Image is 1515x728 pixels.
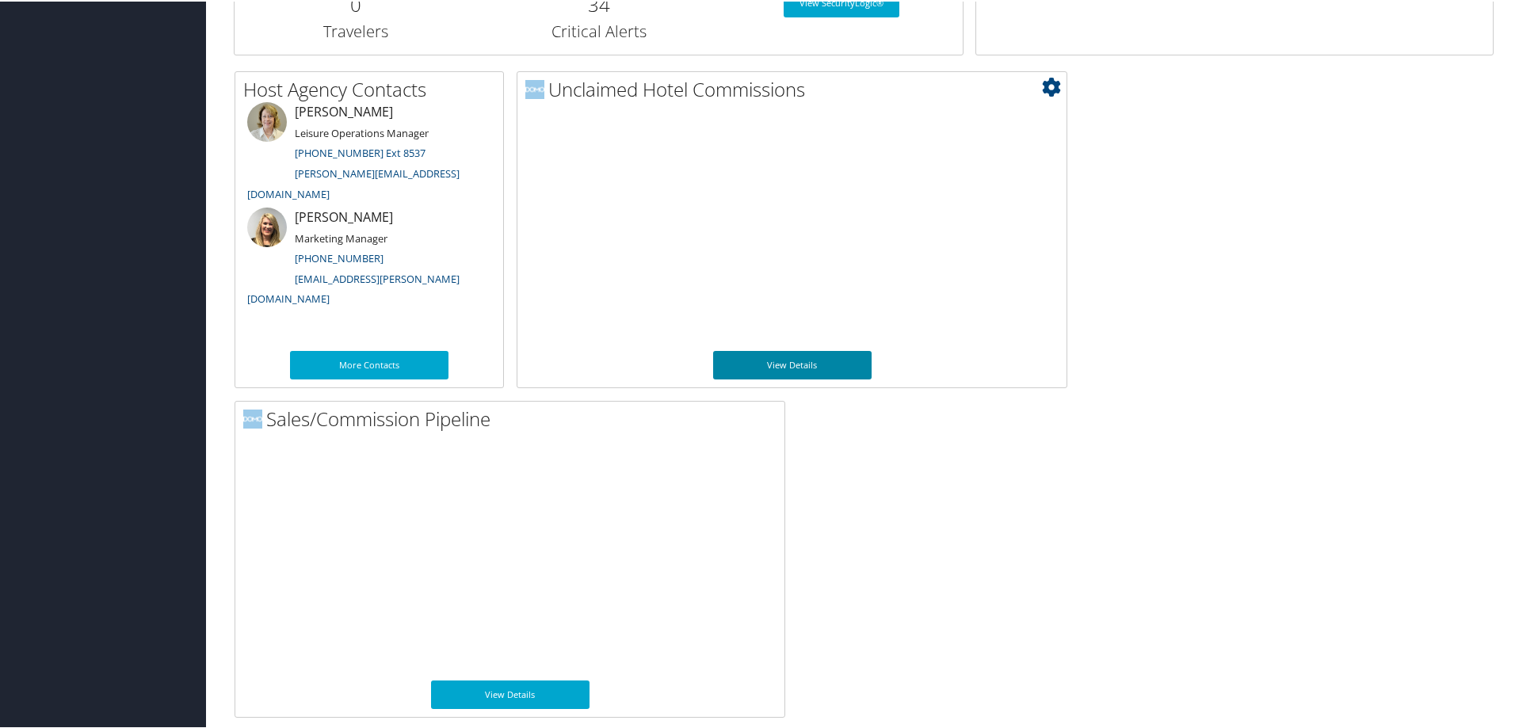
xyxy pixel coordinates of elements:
[431,679,590,707] a: View Details
[246,19,465,41] h3: Travelers
[243,408,262,427] img: domo-logo.png
[239,206,499,311] li: [PERSON_NAME]
[239,101,499,206] li: [PERSON_NAME]
[489,19,708,41] h3: Critical Alerts
[295,230,387,244] small: Marketing Manager
[243,404,784,431] h2: Sales/Commission Pipeline
[525,74,1067,101] h2: Unclaimed Hotel Commissions
[295,250,384,264] a: [PHONE_NUMBER]
[295,144,425,158] a: [PHONE_NUMBER] Ext 8537
[247,165,460,200] a: [PERSON_NAME][EMAIL_ADDRESS][DOMAIN_NAME]
[247,101,287,140] img: meredith-price.jpg
[295,124,429,139] small: Leisure Operations Manager
[243,74,503,101] h2: Host Agency Contacts
[525,78,544,97] img: domo-logo.png
[290,349,448,378] a: More Contacts
[713,349,872,378] a: View Details
[247,206,287,246] img: ali-moffitt.jpg
[247,270,460,305] a: [EMAIL_ADDRESS][PERSON_NAME][DOMAIN_NAME]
